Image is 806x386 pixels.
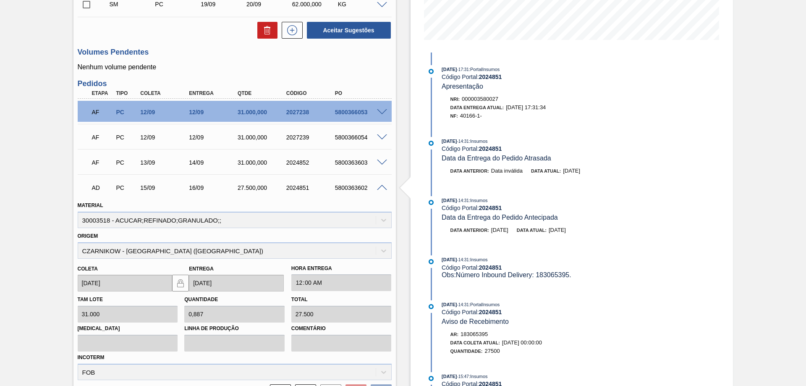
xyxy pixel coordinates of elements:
span: : Insumos [469,139,488,144]
span: - 14:31 [457,302,469,307]
span: - 14:31 [457,257,469,262]
span: Data anterior: [450,228,489,233]
span: - 14:31 [457,198,469,203]
span: [DATE] [549,227,566,233]
span: Quantidade: [450,349,483,354]
span: [DATE] [442,67,457,72]
div: 12/09/2025 [187,109,241,116]
label: Quantidade [184,297,218,302]
div: 2024852 [284,159,339,166]
span: Apresentação [442,83,483,90]
div: Aguardando Faturamento [90,153,115,172]
div: Entrega [187,90,241,96]
div: Aguardando Faturamento [90,103,115,121]
div: 16/09/2025 [187,184,241,191]
div: 62.000,000 [290,1,341,8]
span: [DATE] [563,168,580,174]
span: [DATE] [442,302,457,307]
span: - 17:31 [457,67,469,72]
label: Tam lote [78,297,103,302]
div: Código Portal: [442,309,641,315]
span: : PortalInsumos [469,67,500,72]
div: 12/09/2025 [138,109,193,116]
span: 27500 [485,348,500,354]
span: - 15:47 [457,374,469,379]
p: Nenhum volume pendente [78,63,392,71]
img: locked [175,278,186,288]
div: Código Portal: [442,264,641,271]
label: Material [78,202,103,208]
img: atual [429,200,434,205]
label: Entrega [189,266,214,272]
img: atual [429,141,434,146]
label: Comentário [291,323,392,335]
span: Data Coleta Atual: [450,340,500,345]
div: KG [336,1,387,8]
span: Data da Entrega do Pedido Atrasada [442,155,551,162]
span: Data Entrega Atual: [450,105,504,110]
div: Aguardando Descarga [90,179,115,197]
span: Data da Entrega do Pedido Antecipada [442,214,558,221]
div: Qtde [236,90,290,96]
p: AF [92,134,113,141]
strong: 2024851 [479,264,502,271]
label: Linha de Produção [184,323,285,335]
span: : Insumos [469,257,488,262]
img: atual [429,259,434,264]
p: AD [92,184,113,191]
p: AF [92,109,113,116]
img: atual [429,69,434,74]
div: 15/09/2025 [138,184,193,191]
span: 183065395 [461,331,488,337]
span: : Insumos [469,198,488,203]
label: Total [291,297,308,302]
span: : PortalInsumos [469,302,500,307]
span: 40166-1- [460,113,482,119]
div: Tipo [114,90,139,96]
div: 2027238 [284,109,339,116]
span: [DATE] [442,139,457,144]
div: 2024851 [284,184,339,191]
label: Incoterm [78,354,105,360]
button: locked [172,275,189,291]
div: 31.000,000 [236,134,290,141]
div: Etapa [90,90,115,96]
div: Pedido de Compra [153,1,204,8]
div: 12/09/2025 [138,134,193,141]
span: [DATE] [491,227,508,233]
div: Coleta [138,90,193,96]
h3: Pedidos [78,79,392,88]
button: Aceitar Sugestões [307,22,391,39]
span: [DATE] 00:00:00 [502,339,542,346]
div: 5800363602 [333,184,387,191]
div: Excluir Sugestões [253,22,277,39]
span: Ar: [450,332,459,337]
div: PO [333,90,387,96]
div: Aceitar Sugestões [303,21,392,39]
label: [MEDICAL_DATA] [78,323,178,335]
div: 14/09/2025 [187,159,241,166]
span: Data atual: [517,228,547,233]
span: NF: [450,113,458,118]
div: Pedido de Compra [114,109,139,116]
span: [DATE] [442,374,457,379]
strong: 2024851 [479,145,502,152]
div: Pedido de Compra [114,159,139,166]
strong: 2024851 [479,309,502,315]
div: Aguardando Faturamento [90,128,115,147]
input: dd/mm/yyyy [78,275,173,291]
div: Código Portal: [442,145,641,152]
input: dd/mm/yyyy [189,275,284,291]
label: Origem [78,233,98,239]
div: Código Portal: [442,205,641,211]
span: Nri: [450,97,460,102]
div: 5800366054 [333,134,387,141]
div: 2027239 [284,134,339,141]
strong: 2024851 [479,74,502,80]
span: Data atual: [531,168,561,173]
label: Coleta [78,266,98,272]
div: Sugestão Manual [107,1,158,8]
span: Obs: Número Inbound Delivery: 183065395. [442,271,571,278]
div: 19/09/2025 [199,1,249,8]
label: Hora Entrega [291,263,392,275]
